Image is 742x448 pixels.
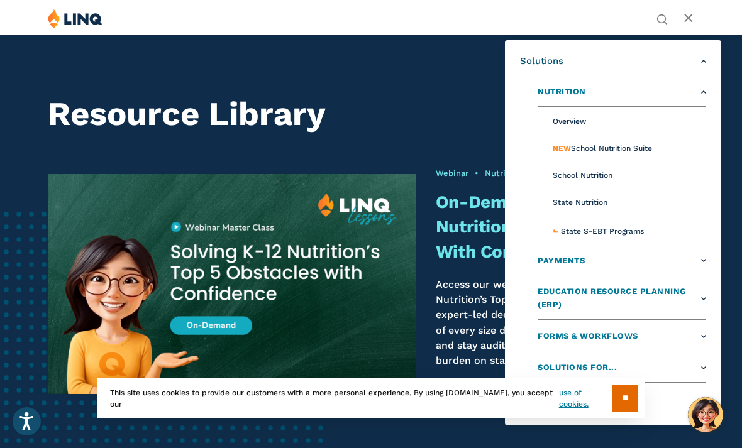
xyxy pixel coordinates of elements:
span: State S-EBT Programs [561,227,644,236]
p: Access our webinar “Master Class: Solving K-12 Nutrition’s Top 5 Obstacles With Confidence” for a... [436,277,695,369]
span: School Nutrition [553,171,612,180]
a: Solutions for... [538,358,706,383]
a: On-Demand: Solving K-12 Nutrition’s Top 5 Obstacles With Confidence [436,192,663,263]
span: State Nutrition [553,198,607,207]
a: State Nutrition [553,189,691,216]
span: Forms & Workflows [538,330,638,343]
span: School Nutrition Suite [553,144,652,153]
a: use of cookies. [559,387,612,410]
div: • [436,168,695,179]
a: Education Resource Planning (ERP) [538,281,706,320]
span: NEW [553,144,571,153]
h1: Resource Library [48,95,695,133]
span: Nutrition [538,85,586,99]
button: Hello, have a question? Let’s chat. [688,397,723,432]
a: Webinar [436,168,468,178]
a: State S-EBT Programs [561,218,644,245]
img: LINQ | K‑12 Software [48,9,102,28]
a: Forms & Workflows [538,326,706,351]
a: Overview [553,108,691,135]
span: Education Resource Planning (ERP) [538,285,698,312]
span: Payments [538,254,585,268]
a: NEWSchool Nutrition Suite [553,135,691,162]
nav: Utility Navigation [656,9,668,24]
span: Overview [553,117,586,126]
a: Nutrition [485,168,522,178]
span: Solutions [520,55,563,68]
a: Nutrition [538,82,706,107]
a: Payments [538,251,706,276]
nav: Primary Navigation [505,40,721,425]
span: Solutions for... [538,361,617,374]
div: This site uses cookies to provide our customers with a more personal experience. By using [DOMAIN... [97,378,645,418]
a: Solutions [520,55,706,68]
button: Open Search Bar [656,13,668,24]
a: School Nutrition [553,162,691,189]
button: Open Main Menu [684,12,694,26]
